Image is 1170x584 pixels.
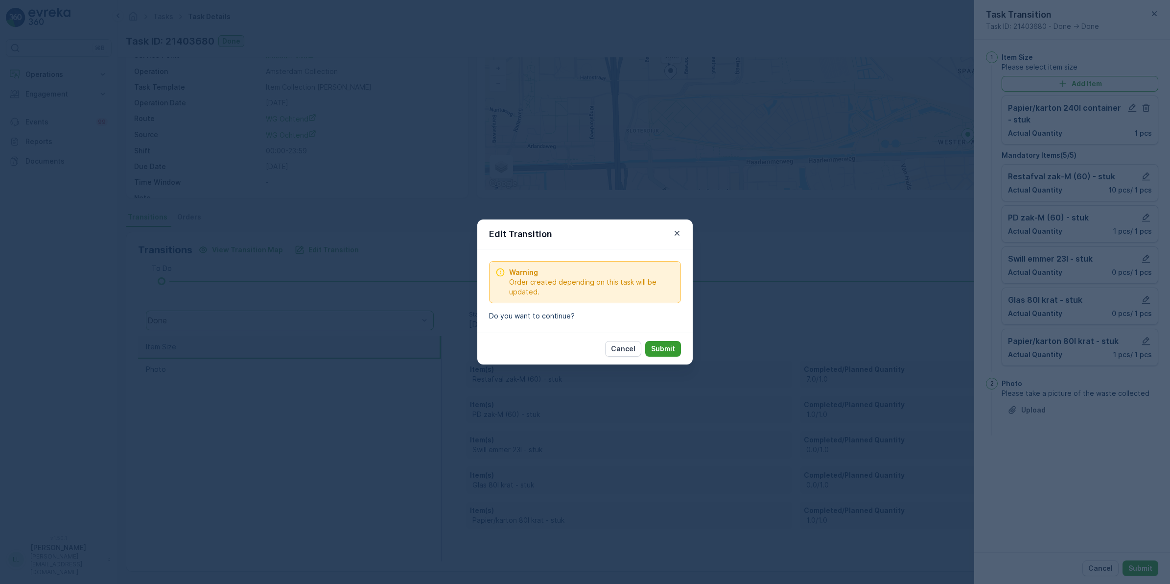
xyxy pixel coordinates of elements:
[489,311,681,321] p: Do you want to continue?
[605,341,641,357] button: Cancel
[509,268,675,277] span: Warning
[651,344,675,354] p: Submit
[509,277,675,297] span: Order created depending on this task will be updated.
[611,344,635,354] p: Cancel
[645,341,681,357] button: Submit
[489,227,552,241] p: Edit Transition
